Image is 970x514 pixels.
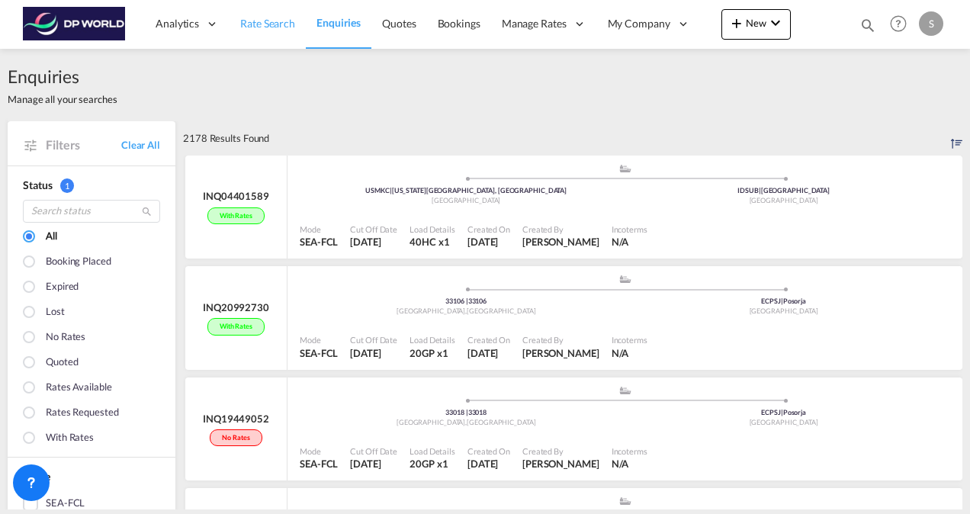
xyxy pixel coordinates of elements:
[467,457,510,471] div: 2 Oct 2025
[919,11,943,36] div: S
[616,165,634,172] md-icon: assets/icons/custom/ship-fill.svg
[350,334,397,345] div: Cut Off Date
[616,387,634,394] md-icon: assets/icons/custom/ship-fill.svg
[23,200,160,223] input: Search status
[616,497,634,505] md-icon: assets/icons/custom/ship-fill.svg
[721,9,791,40] button: icon-plus 400-fgNewicon-chevron-down
[410,445,455,457] div: Load Details
[410,457,455,471] div: 20GP x 1
[466,408,468,416] span: |
[410,235,455,249] div: 40HC x 1
[240,17,295,30] span: Rate Search
[350,445,397,457] div: Cut Off Date
[183,121,269,155] div: 2178 Results Found
[467,236,498,248] span: [DATE]
[608,16,670,31] span: My Company
[885,11,919,38] div: Help
[522,334,599,345] div: Created By
[467,307,535,315] span: [GEOGRAPHIC_DATA]
[612,445,647,457] div: Incoterms
[350,458,381,470] span: [DATE]
[737,186,830,194] span: IDSUB [GEOGRAPHIC_DATA]
[468,408,487,416] span: 33018
[183,377,962,489] div: INQ19449052No rates assets/icons/custom/ship-fill.svgassets/icons/custom/roll-o-plane.svgOrigin U...
[522,347,599,359] span: [PERSON_NAME]
[46,380,112,397] div: Rates available
[468,297,487,305] span: 33106
[410,346,455,360] div: 20GP x 1
[612,457,629,471] div: N/A
[467,346,510,360] div: 2 Oct 2025
[727,17,785,29] span: New
[522,445,599,457] div: Created By
[466,297,468,305] span: |
[46,304,65,321] div: Lost
[750,418,818,426] span: [GEOGRAPHIC_DATA]
[46,329,85,346] div: No rates
[121,138,160,152] a: Clear All
[382,17,416,30] span: Quotes
[390,186,392,194] span: |
[397,418,467,426] span: [GEOGRAPHIC_DATA]
[432,196,500,204] span: [GEOGRAPHIC_DATA]
[465,418,467,426] span: ,
[300,445,338,457] div: Mode
[183,266,962,377] div: INQ20992730With rates assets/icons/custom/ship-fill.svgassets/icons/custom/roll-o-plane.svgOrigin...
[467,458,498,470] span: [DATE]
[445,297,467,305] span: 33106
[410,223,455,235] div: Load Details
[467,445,510,457] div: Created On
[410,334,455,345] div: Load Details
[350,236,381,248] span: [DATE]
[8,92,117,106] span: Manage all your searches
[8,64,117,88] span: Enquiries
[23,470,50,483] span: Mode
[467,334,510,345] div: Created On
[183,156,962,267] div: INQ04401589With rates assets/icons/custom/ship-fill.svgassets/icons/custom/roll-o-plane.svgOrigin...
[23,178,52,191] span: Status
[727,14,746,32] md-icon: icon-plus 400-fg
[766,14,785,32] md-icon: icon-chevron-down
[46,137,121,153] span: Filters
[46,355,78,371] div: Quoted
[467,223,510,235] div: Created On
[203,300,269,314] div: INQ20992730
[951,121,962,155] div: Sort by: Created on
[467,235,510,249] div: 2 Oct 2025
[612,346,629,360] div: N/A
[156,16,199,31] span: Analytics
[350,346,397,360] div: 2 Oct 2025
[522,236,599,248] span: [PERSON_NAME]
[445,408,467,416] span: 33018
[522,457,599,471] div: Soraya Valverde
[46,430,94,447] div: With rates
[859,17,876,40] div: icon-magnify
[46,496,85,511] div: SEA-FCL
[365,186,567,194] span: USMKC [US_STATE][GEOGRAPHIC_DATA], [GEOGRAPHIC_DATA]
[350,457,397,471] div: 2 Oct 2025
[46,405,119,422] div: Rates Requested
[522,235,599,249] div: Laura Zurcher
[522,223,599,235] div: Created By
[522,346,599,360] div: Soraya Valverde
[761,408,806,416] span: ECPSJ Posorja
[781,297,783,305] span: |
[397,307,467,315] span: [GEOGRAPHIC_DATA]
[612,223,647,235] div: Incoterms
[859,17,876,34] md-icon: icon-magnify
[761,297,806,305] span: ECPSJ Posorja
[300,235,338,249] div: SEA-FCL
[46,229,57,246] div: All
[23,496,160,511] md-checkbox: SEA-FCL
[23,7,126,41] img: c08ca190194411f088ed0f3ba295208c.png
[502,16,567,31] span: Manage Rates
[300,334,338,345] div: Mode
[750,196,818,204] span: [GEOGRAPHIC_DATA]
[612,334,647,345] div: Incoterms
[300,346,338,360] div: SEA-FCL
[612,235,629,249] div: N/A
[141,206,153,217] md-icon: icon-magnify
[46,254,111,271] div: Booking placed
[316,16,361,29] span: Enquiries
[616,275,634,283] md-icon: assets/icons/custom/ship-fill.svg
